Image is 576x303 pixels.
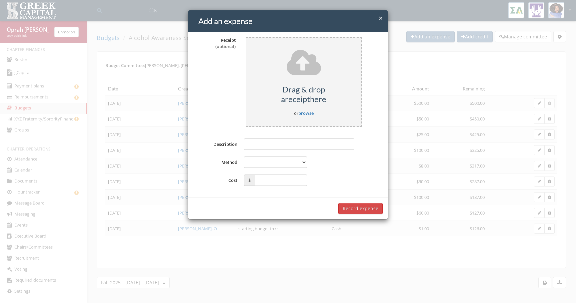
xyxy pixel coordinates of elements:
[298,110,314,116] a: browse
[198,15,383,27] h4: Add an expense
[193,157,241,168] label: Method
[244,175,255,186] span: $
[215,43,236,49] span: (optional)
[246,85,361,104] h5: Drag & drop a receipt here
[198,37,236,49] div: Receipt
[338,203,383,214] button: Record expense
[379,13,383,23] span: ×
[246,37,362,127] div: or
[193,138,241,150] label: Description
[193,175,241,186] label: Cost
